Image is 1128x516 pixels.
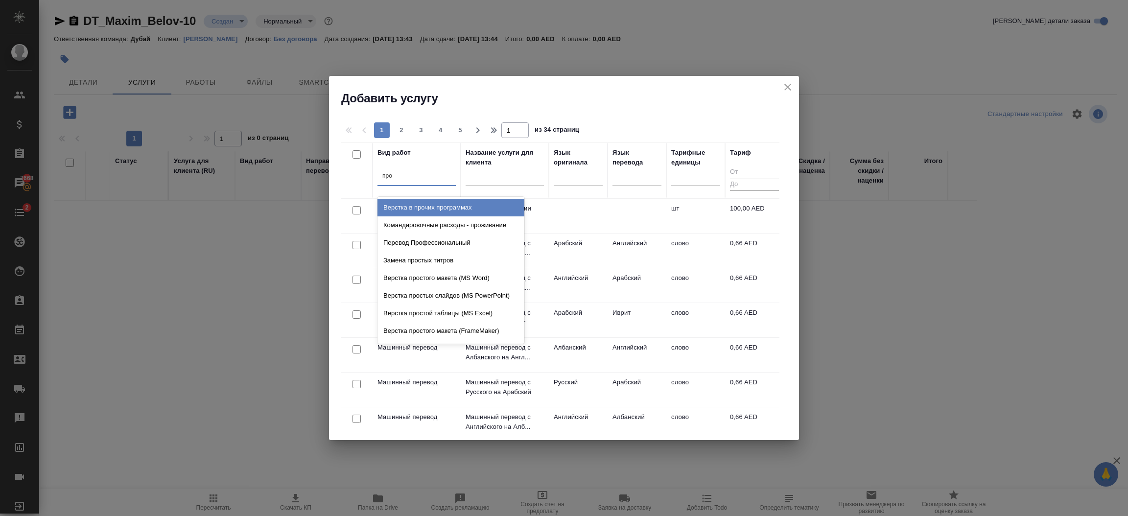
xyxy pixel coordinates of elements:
[666,407,725,442] td: слово
[377,340,524,357] div: Верстка простого макета (Indesign)
[608,373,666,407] td: Арабский
[666,303,725,337] td: слово
[466,377,544,397] p: Машинный перевод с Русского на Арабский
[377,322,524,340] div: Верстка простого макета (FrameMaker)
[377,412,456,422] p: Машинный перевод
[394,125,409,135] span: 2
[725,303,784,337] td: 0,66 AED
[666,373,725,407] td: слово
[671,148,720,167] div: Тарифные единицы
[535,124,579,138] span: из 34 страниц
[608,338,666,372] td: Английский
[725,373,784,407] td: 0,66 AED
[725,338,784,372] td: 0,66 AED
[549,407,608,442] td: Английский
[549,268,608,303] td: Английский
[666,268,725,303] td: слово
[608,268,666,303] td: Арабский
[377,252,524,269] div: Замена простых титров
[377,216,524,234] div: Командировочные расходы - проживание
[466,412,544,432] p: Машинный перевод с Английского на Алб...
[377,199,524,216] div: Верстка в прочих программах
[452,125,468,135] span: 5
[666,234,725,268] td: слово
[341,91,799,106] h2: Добавить услугу
[466,343,544,362] p: Машинный перевод с Албанского на Англ...
[549,338,608,372] td: Албанский
[608,407,666,442] td: Албанский
[433,125,448,135] span: 4
[725,199,784,233] td: 100,00 AED
[377,287,524,305] div: Верстка простых слайдов (MS PowerPoint)
[730,148,751,158] div: Тариф
[666,199,725,233] td: шт
[549,234,608,268] td: Арабский
[612,148,661,167] div: Язык перевода
[554,148,603,167] div: Язык оригинала
[466,148,544,167] div: Название услуги для клиента
[377,305,524,322] div: Верстка простой таблицы (MS Excel)
[377,234,524,252] div: Перевод Профессиональный
[433,122,448,138] button: 4
[725,234,784,268] td: 0,66 AED
[608,234,666,268] td: Английский
[413,122,429,138] button: 3
[452,122,468,138] button: 5
[608,303,666,337] td: Иврит
[549,373,608,407] td: Русский
[377,148,411,158] div: Вид работ
[725,268,784,303] td: 0,66 AED
[377,377,456,387] p: Машинный перевод
[725,407,784,442] td: 0,66 AED
[730,166,779,179] input: От
[730,179,779,191] input: До
[413,125,429,135] span: 3
[377,343,456,352] p: Машинный перевод
[394,122,409,138] button: 2
[666,338,725,372] td: слово
[377,269,524,287] div: Верстка простого макета (MS Word)
[549,303,608,337] td: Арабский
[780,80,795,94] button: close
